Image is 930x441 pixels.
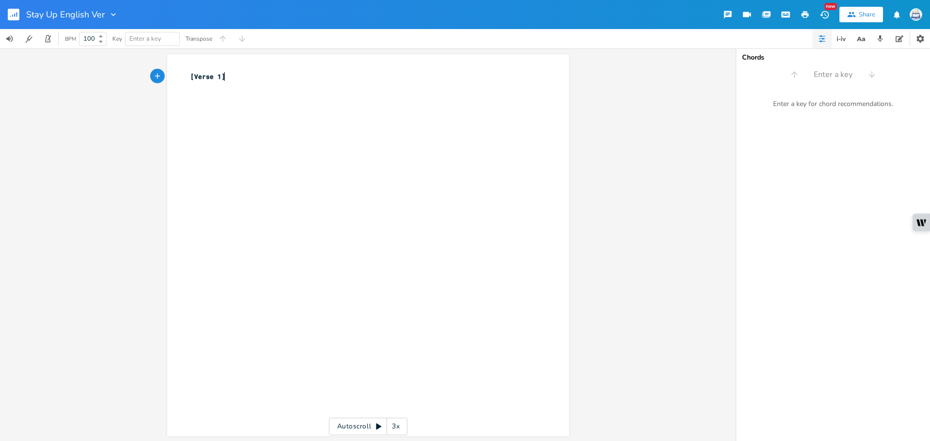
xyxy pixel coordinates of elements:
[65,36,76,42] div: BPM
[815,6,834,23] button: New
[129,34,161,43] span: Enter a key
[859,10,875,19] div: Share
[742,54,924,61] div: Chords
[736,94,930,114] div: Enter a key for chord recommendations.
[329,418,407,435] div: Autoscroll
[814,69,852,80] span: Enter a key
[186,36,212,42] div: Transpose
[190,72,225,81] span: [Verse 1]
[112,36,122,42] div: Key
[824,3,837,10] div: New
[387,418,404,435] div: 3x
[26,10,105,19] span: Stay Up English Ver
[910,8,922,21] img: Sign In
[839,7,883,22] button: Share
